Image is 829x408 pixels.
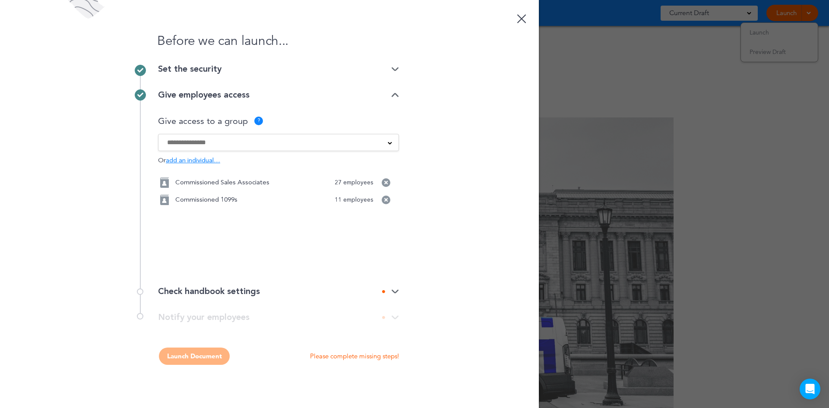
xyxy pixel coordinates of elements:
[335,197,373,203] p: 11 employees
[158,158,399,164] div: Or
[391,289,399,294] img: arrow-down@2x.png
[158,117,248,125] p: Give access to a group
[175,180,269,186] p: Commissioned Sales Associates
[310,352,399,361] p: Please complete missing steps!
[140,35,399,47] h1: Before we can launch...
[158,287,399,296] div: Check handbook settings
[158,195,169,205] img: group_icon.svg
[175,197,237,203] p: Commissioned 1099s
[391,66,399,72] img: arrow-down@2x.png
[800,379,820,399] div: Open Intercom Messenger
[166,158,220,164] span: add an individual…
[158,65,399,73] div: Set the security
[254,117,263,125] div: ?
[391,92,399,98] img: arrow-down@2x.png
[158,177,169,188] img: group_icon.svg
[335,180,373,186] p: 27 employees
[158,91,399,99] div: Give employees access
